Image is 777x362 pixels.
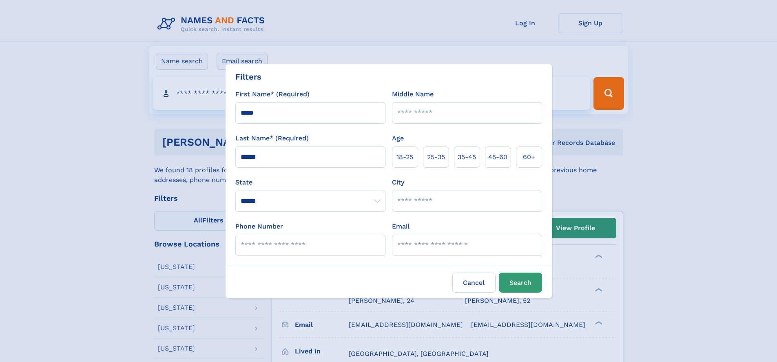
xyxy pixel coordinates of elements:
span: 60+ [523,152,535,162]
label: State [235,178,385,187]
label: Last Name* (Required) [235,133,309,143]
label: Age [392,133,404,143]
div: Filters [235,71,261,83]
button: Search [499,273,542,293]
span: 45‑60 [488,152,507,162]
label: Middle Name [392,89,434,99]
label: Cancel [452,273,496,293]
label: Phone Number [235,222,283,231]
span: 18‑25 [396,152,413,162]
span: 35‑45 [458,152,476,162]
span: 25‑35 [427,152,445,162]
label: Email [392,222,410,231]
label: First Name* (Required) [235,89,310,99]
label: City [392,178,404,187]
